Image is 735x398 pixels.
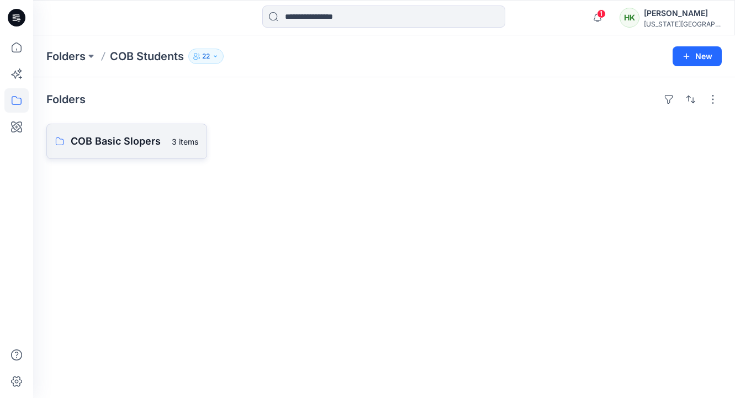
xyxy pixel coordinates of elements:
[71,134,165,149] p: COB Basic Slopers
[46,124,207,159] a: COB Basic Slopers3 items
[597,9,606,18] span: 1
[644,7,721,20] div: [PERSON_NAME]
[188,49,224,64] button: 22
[202,50,210,62] p: 22
[673,46,722,66] button: New
[172,136,198,147] p: 3 items
[620,8,639,28] div: HK
[644,20,721,28] div: [US_STATE][GEOGRAPHIC_DATA]...
[110,49,184,64] p: COB Students
[46,49,86,64] a: Folders
[46,93,86,106] h4: Folders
